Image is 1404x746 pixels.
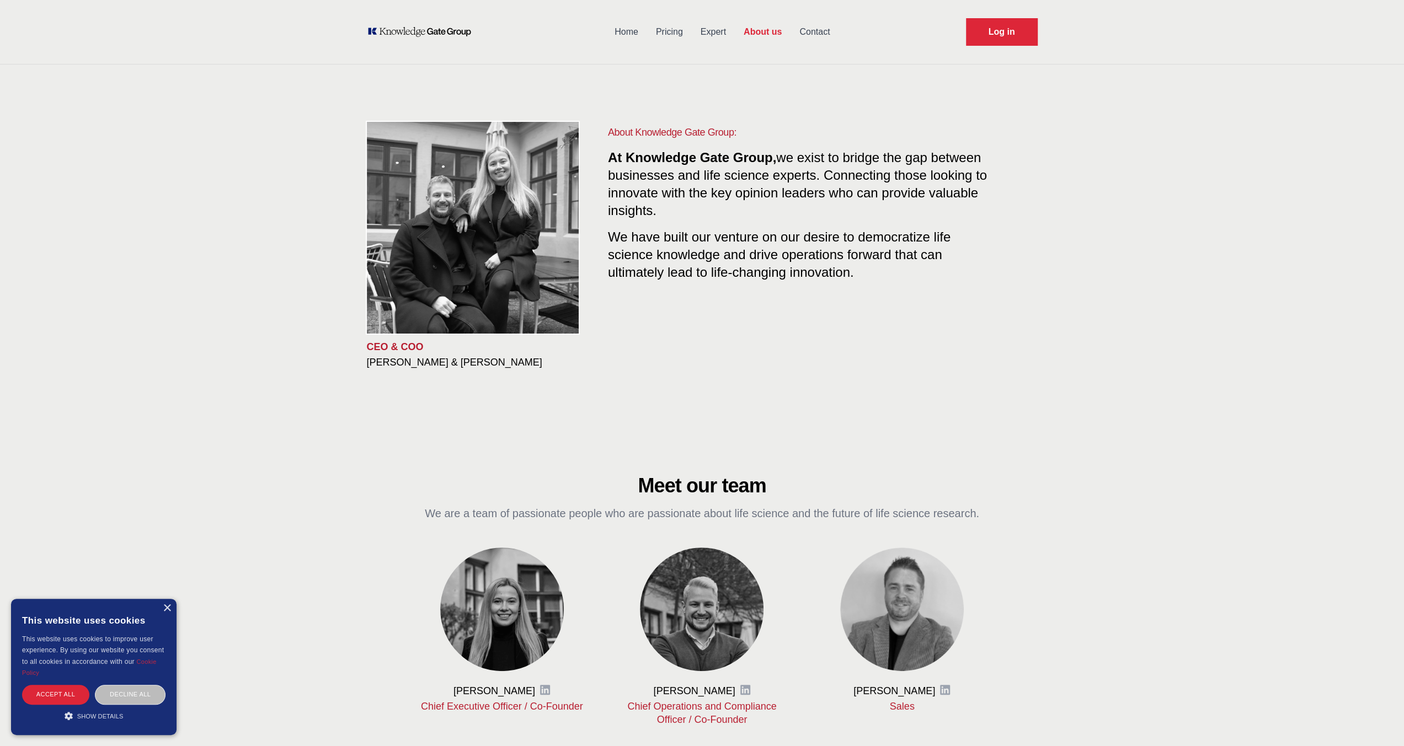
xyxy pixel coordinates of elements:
img: KOL management, KEE, Therapy area experts [367,122,579,334]
span: This website uses cookies to improve user experience. By using our website you consent to all coo... [22,635,164,666]
a: KOL Knowledge Platform: Talk to Key External Experts (KEE) [367,26,479,37]
div: Accept all [22,685,89,704]
img: Viktoriya Vasilenko [440,548,564,671]
a: Expert [692,18,735,46]
h2: Meet our team [420,475,985,497]
h3: [PERSON_NAME] & [PERSON_NAME] [367,356,590,369]
span: We have built our venture on our desire to democratize life science knowledge and drive operation... [608,225,951,280]
div: This website uses cookies [22,607,166,634]
h1: About Knowledge Gate Group: [608,125,994,140]
img: Martin Grady [840,548,964,671]
a: Contact [791,18,839,46]
p: Chief Executive Officer / Co-Founder [420,700,585,713]
span: Show details [77,713,124,720]
a: Request Demo [966,18,1038,46]
p: We are a team of passionate people who are passionate about life science and the future of life s... [420,506,985,521]
p: Chief Operations and Compliance Officer / Co-Founder [620,700,784,726]
div: Show details [22,710,166,721]
div: Decline all [95,685,166,704]
img: Barney Vajda [640,548,764,671]
a: Pricing [647,18,692,46]
a: About us [735,18,791,46]
div: Close [163,604,171,613]
h3: [PERSON_NAME] [453,684,535,697]
span: we exist to bridge the gap between businesses and life science experts. Connecting those looking ... [608,150,987,218]
span: At Knowledge Gate Group, [608,150,776,165]
a: Home [606,18,647,46]
h3: [PERSON_NAME] [853,684,935,697]
iframe: Chat Widget [1349,693,1404,746]
p: CEO & COO [367,340,590,353]
p: Sales [820,700,985,713]
h3: [PERSON_NAME] [653,684,735,697]
a: Cookie Policy [22,658,157,676]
